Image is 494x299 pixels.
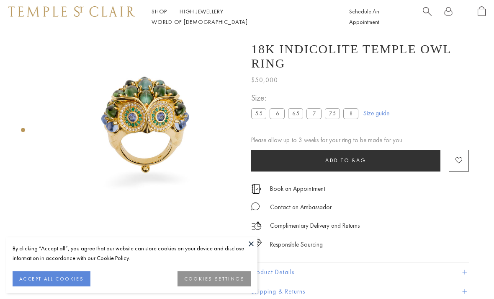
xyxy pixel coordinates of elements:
[251,75,278,86] span: $50,000
[152,18,247,26] a: World of [DEMOGRAPHIC_DATA]World of [DEMOGRAPHIC_DATA]
[270,184,325,193] a: Book an Appointment
[349,8,379,26] a: Schedule An Appointment
[251,184,261,194] img: icon_appointment.svg
[478,6,486,27] a: Open Shopping Bag
[152,6,330,27] nav: Main navigation
[251,135,469,146] div: Please allow up to 3 weeks for your ring to be made for you.
[54,34,239,218] img: 18K Indicolite Temple Owl Ring
[423,6,432,27] a: Search
[8,6,135,16] img: Temple St. Clair
[270,108,285,119] label: 6
[325,108,340,119] label: 7.5
[180,8,224,15] a: High JewelleryHigh Jewellery
[288,108,303,119] label: 6.5
[325,157,366,164] span: Add to bag
[251,91,362,105] span: Size:
[13,271,90,286] button: ACCEPT ALL COOKIES
[270,239,323,250] div: Responsible Sourcing
[21,126,25,139] div: Product gallery navigation
[178,271,251,286] button: COOKIES SETTINGS
[251,263,469,282] button: Product Details
[251,42,469,70] h1: 18K Indicolite Temple Owl Ring
[343,108,358,119] label: 8
[152,8,167,15] a: ShopShop
[363,109,389,117] a: Size guide
[251,202,260,211] img: MessageIcon-01_2.svg
[270,221,360,231] p: Complimentary Delivery and Returns
[13,244,251,263] div: By clicking “Accept all”, you agree that our website can store cookies on your device and disclos...
[251,221,262,231] img: icon_delivery.svg
[270,202,332,213] div: Contact an Ambassador
[251,108,266,119] label: 5.5
[306,108,322,119] label: 7
[251,150,440,172] button: Add to bag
